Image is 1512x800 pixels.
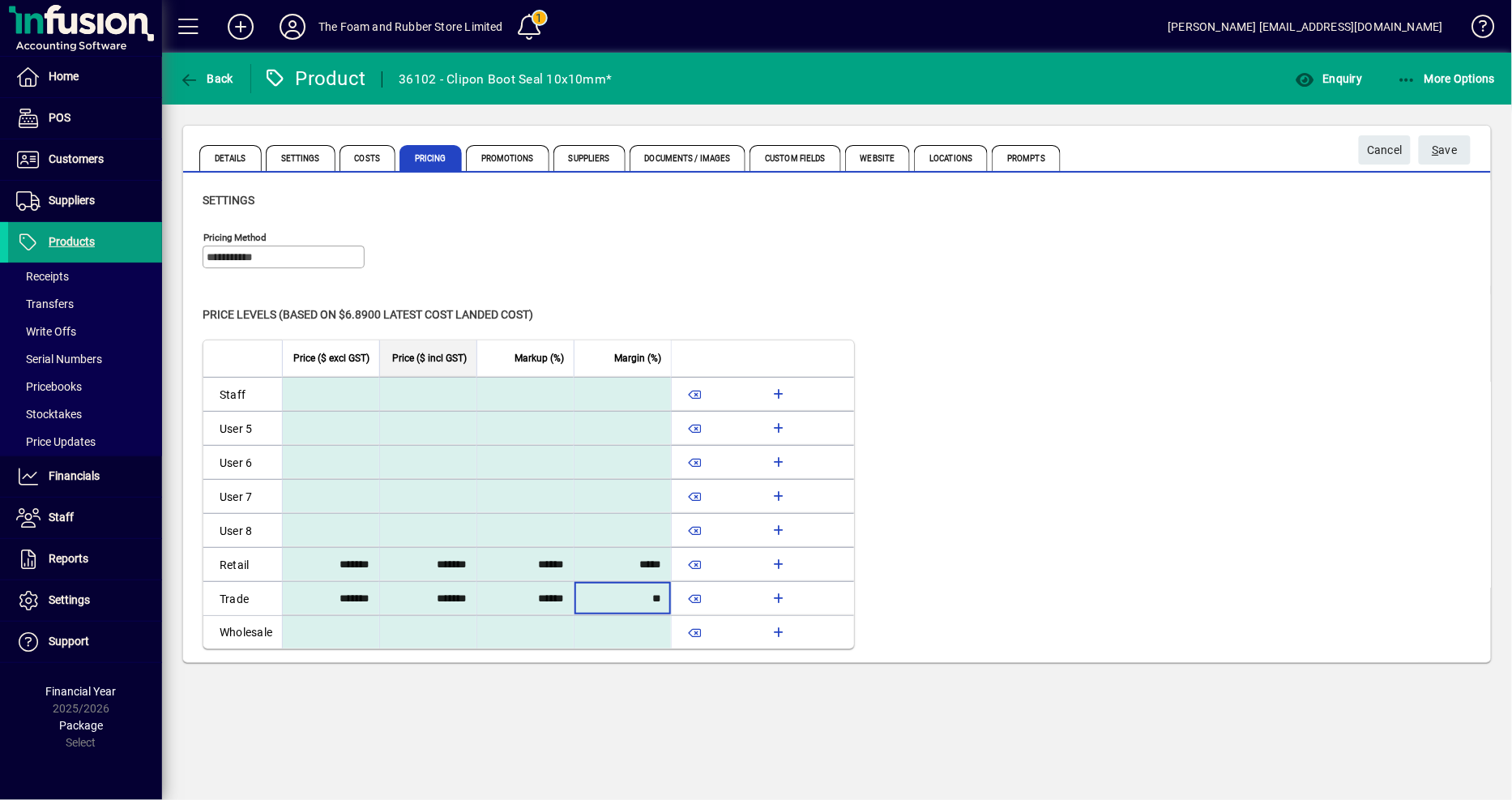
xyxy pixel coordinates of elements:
[1397,72,1496,85] span: More Options
[1295,72,1362,85] span: Enquiry
[203,581,282,615] td: Trade
[203,194,254,207] span: Settings
[203,479,282,513] td: User 7
[8,57,162,97] a: Home
[49,552,88,565] span: Reports
[49,635,89,648] span: Support
[553,145,626,171] span: Suppliers
[614,349,661,367] span: Margin (%)
[199,145,262,171] span: Details
[175,64,237,93] button: Back
[16,380,82,393] span: Pricebooks
[8,181,162,221] a: Suppliers
[1367,137,1403,164] span: Cancel
[8,539,162,580] a: Reports
[49,235,95,248] span: Products
[8,139,162,180] a: Customers
[203,547,282,581] td: Retail
[203,411,282,445] td: User 5
[318,14,503,40] div: The Foam and Rubber Store Limited
[1168,14,1443,40] div: [PERSON_NAME] [EMAIL_ADDRESS][DOMAIN_NAME]
[750,145,840,171] span: Custom Fields
[515,349,564,367] span: Markup (%)
[8,428,162,456] a: Price Updates
[16,408,82,421] span: Stocktakes
[203,232,267,243] mat-label: Pricing method
[49,152,104,165] span: Customers
[399,145,462,171] span: Pricing
[8,373,162,400] a: Pricebooks
[1419,135,1471,165] button: Save
[267,12,318,41] button: Profile
[179,72,233,85] span: Back
[16,270,69,283] span: Receipts
[1459,3,1492,56] a: Knowledge Base
[340,145,396,171] span: Costs
[49,70,79,83] span: Home
[399,66,612,92] div: 36102 - Clipon Boot Seal 10x10mm*
[203,445,282,479] td: User 6
[293,349,369,367] span: Price ($ excl GST)
[1433,143,1439,156] span: S
[49,511,74,524] span: Staff
[8,400,162,428] a: Stocktakes
[203,308,533,321] span: Price levels (based on $6.8900 Latest cost landed cost)
[8,580,162,621] a: Settings
[8,290,162,318] a: Transfers
[8,98,162,139] a: POS
[914,145,988,171] span: Locations
[992,145,1061,171] span: Prompts
[630,145,746,171] span: Documents / Images
[8,456,162,497] a: Financials
[215,12,267,41] button: Add
[49,469,100,482] span: Financials
[49,593,90,606] span: Settings
[8,263,162,290] a: Receipts
[392,349,467,367] span: Price ($ incl GST)
[1433,137,1458,164] span: ave
[8,318,162,345] a: Write Offs
[8,498,162,538] a: Staff
[1291,64,1366,93] button: Enquiry
[1359,135,1411,165] button: Cancel
[203,377,282,411] td: Staff
[49,194,95,207] span: Suppliers
[266,145,335,171] span: Settings
[46,685,117,698] span: Financial Year
[8,622,162,662] a: Support
[263,66,366,92] div: Product
[203,615,282,648] td: Wholesale
[466,145,549,171] span: Promotions
[16,435,96,448] span: Price Updates
[845,145,911,171] span: Website
[162,64,251,93] app-page-header-button: Back
[16,325,76,338] span: Write Offs
[8,345,162,373] a: Serial Numbers
[203,513,282,547] td: User 8
[16,297,74,310] span: Transfers
[16,353,102,366] span: Serial Numbers
[1393,64,1500,93] button: More Options
[49,111,70,124] span: POS
[59,719,103,732] span: Package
